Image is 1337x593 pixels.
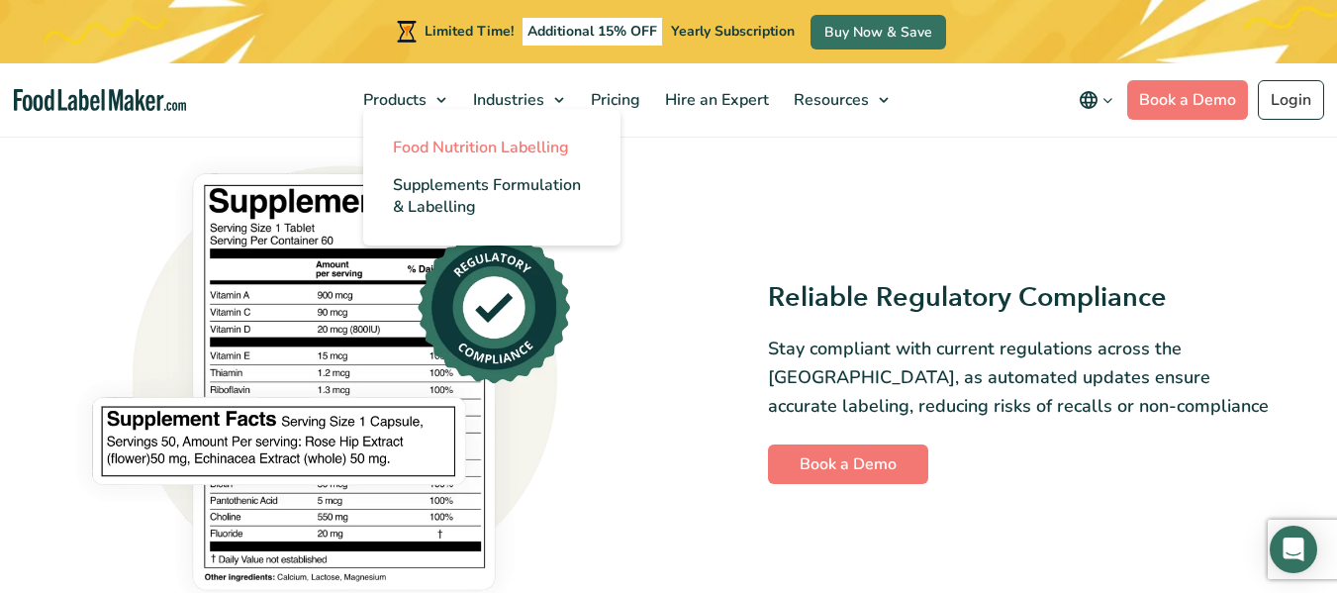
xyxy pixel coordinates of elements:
[768,445,928,484] a: Book a Demo
[659,89,771,111] span: Hire an Expert
[768,335,1280,420] p: Stay compliant with current regulations across the [GEOGRAPHIC_DATA], as automated updates ensure...
[811,15,946,49] a: Buy Now & Save
[782,63,899,137] a: Resources
[1258,80,1324,120] a: Login
[1127,80,1248,120] a: Book a Demo
[467,89,546,111] span: Industries
[788,89,871,111] span: Resources
[357,89,429,111] span: Products
[461,63,574,137] a: Industries
[653,63,777,137] a: Hire an Expert
[363,166,621,226] a: Supplements Formulation & Labelling
[579,63,648,137] a: Pricing
[393,174,581,218] span: Supplements Formulation & Labelling
[768,280,1280,315] h3: Reliable Regulatory Compliance
[523,18,662,46] span: Additional 15% OFF
[425,22,514,41] span: Limited Time!
[585,89,642,111] span: Pricing
[393,137,569,158] span: Food Nutrition Labelling
[1270,526,1317,573] div: Open Intercom Messenger
[351,63,456,137] a: Products
[363,129,621,166] a: Food Nutrition Labelling
[671,22,795,41] span: Yearly Subscription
